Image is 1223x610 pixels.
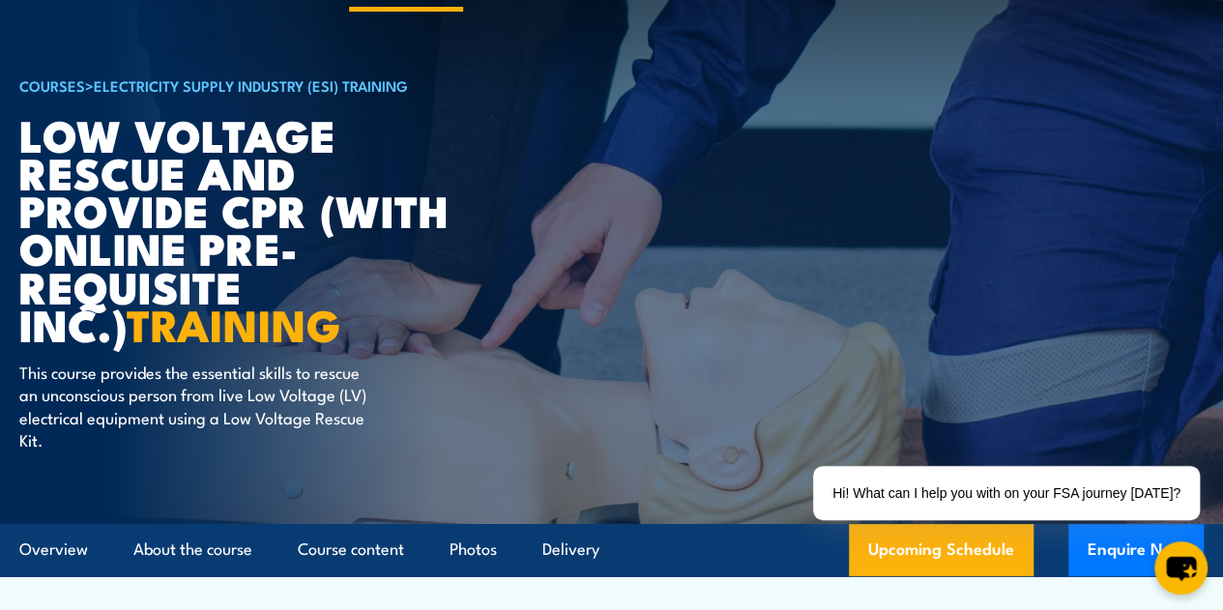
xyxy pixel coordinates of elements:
h1: Low Voltage Rescue and Provide CPR (with online Pre-requisite inc.) [19,115,497,342]
p: This course provides the essential skills to rescue an unconscious person from live Low Voltage (... [19,361,372,451]
a: Photos [450,524,497,575]
a: COURSES [19,74,85,96]
a: Upcoming Schedule [849,524,1034,576]
a: Course content [298,524,404,575]
h6: > [19,73,497,97]
button: Enquire Now [1068,524,1204,576]
a: Delivery [542,524,599,575]
strong: TRAINING [127,290,341,357]
button: chat-button [1154,541,1208,595]
div: Hi! What can I help you with on your FSA journey [DATE]? [813,466,1200,520]
a: About the course [133,524,252,575]
a: Overview [19,524,88,575]
a: Electricity Supply Industry (ESI) Training [94,74,408,96]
